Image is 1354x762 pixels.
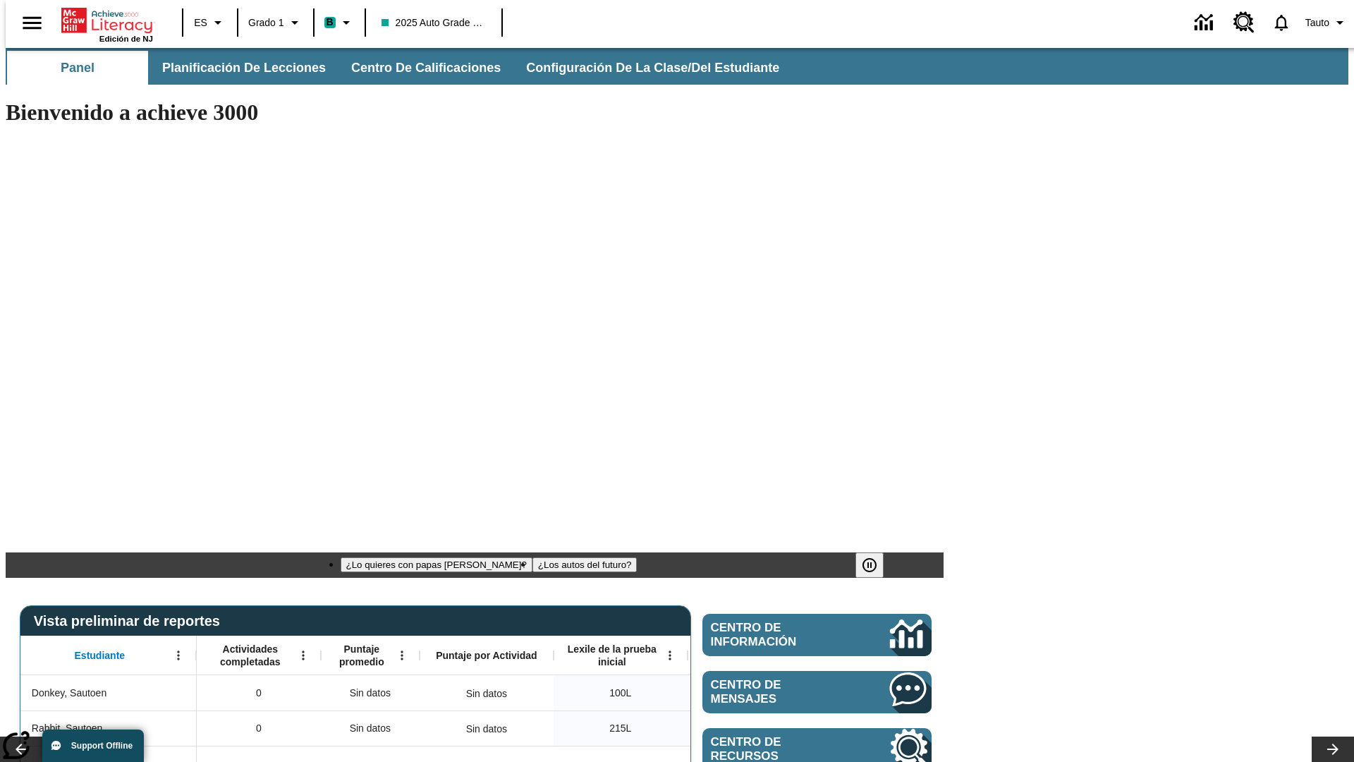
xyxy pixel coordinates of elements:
button: Grado: Grado 1, Elige un grado [243,10,309,35]
span: Puntaje promedio [328,643,396,668]
h1: Bienvenido a achieve 3000 [6,99,944,126]
span: Sin datos [343,714,398,743]
div: Lector principiante 100 Lexile, LE, Según la medida de lectura Lexile, el estudiante es un Lector... [688,675,822,710]
a: Centro de información [1186,4,1225,42]
a: Portada [61,6,153,35]
div: Pausar [855,552,898,578]
span: Centro de calificaciones [351,60,501,76]
a: Centro de recursos, Se abrirá en una pestaña nueva. [1225,4,1263,42]
button: Configuración de la clase/del estudiante [515,51,791,85]
div: Sin datos, Rabbit, Sautoen [459,715,514,743]
span: Vista preliminar de reportes [34,613,227,629]
div: Lector principiante 215 Lexile, LE, Según la medida de lectura Lexile, el estudiante es un Lector... [688,710,822,746]
a: Centro de mensajes [702,671,932,713]
span: 215 Lexile, Rabbit, Sautoen [609,721,631,736]
button: Panel [7,51,148,85]
span: Panel [61,60,94,76]
span: ES [194,16,207,30]
span: 0 [256,721,262,736]
div: Subbarra de navegación [6,48,1348,85]
button: Abrir menú [391,645,413,666]
button: Abrir menú [659,645,681,666]
span: Donkey, Sautoen [32,686,106,701]
span: Puntaje por Actividad [436,649,537,662]
button: Perfil/Configuración [1300,10,1354,35]
button: Abrir menú [168,645,189,666]
span: 100 Lexile, Donkey, Sautoen [609,686,631,701]
button: Abrir el menú lateral [11,2,53,44]
a: Notificaciones [1263,4,1300,41]
button: Planificación de lecciones [151,51,337,85]
span: Support Offline [71,741,133,751]
a: Centro de información [702,614,932,656]
div: Subbarra de navegación [6,51,792,85]
span: Tauto [1305,16,1329,30]
div: Sin datos, Rabbit, Sautoen [321,710,420,746]
button: Support Offline [42,730,144,762]
button: Diapositiva 1 ¿Lo quieres con papas fritas? [341,557,532,572]
span: Centro de información [711,621,843,649]
span: Estudiante [75,649,126,662]
span: Actividades completadas [204,643,297,668]
div: 0, Rabbit, Sautoen [197,710,321,746]
span: Sin datos [343,679,398,708]
div: Sin datos, Donkey, Sautoen [321,675,420,710]
button: Lenguaje: ES, Selecciona un idioma [188,10,233,35]
button: Boost El color de la clase es verde turquesa. Cambiar el color de la clase. [319,10,360,35]
div: 0, Donkey, Sautoen [197,675,321,710]
span: B [327,13,334,31]
span: Edición de NJ [99,35,153,43]
span: Centro de mensajes [711,678,848,706]
button: Centro de calificaciones [340,51,512,85]
span: Grado 1 [248,16,284,30]
span: 0 [256,686,262,701]
button: Abrir menú [293,645,314,666]
div: Sin datos, Donkey, Sautoen [459,679,514,708]
span: Lexile de la prueba inicial [561,643,664,668]
span: 2025 Auto Grade 1 A [382,16,486,30]
button: Carrusel de lecciones, seguir [1312,737,1354,762]
span: Planificación de lecciones [162,60,326,76]
button: Diapositiva 2 ¿Los autos del futuro? [532,557,638,572]
div: Portada [61,5,153,43]
span: Rabbit, Sautoen [32,721,102,736]
span: Configuración de la clase/del estudiante [526,60,779,76]
button: Pausar [855,552,884,578]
